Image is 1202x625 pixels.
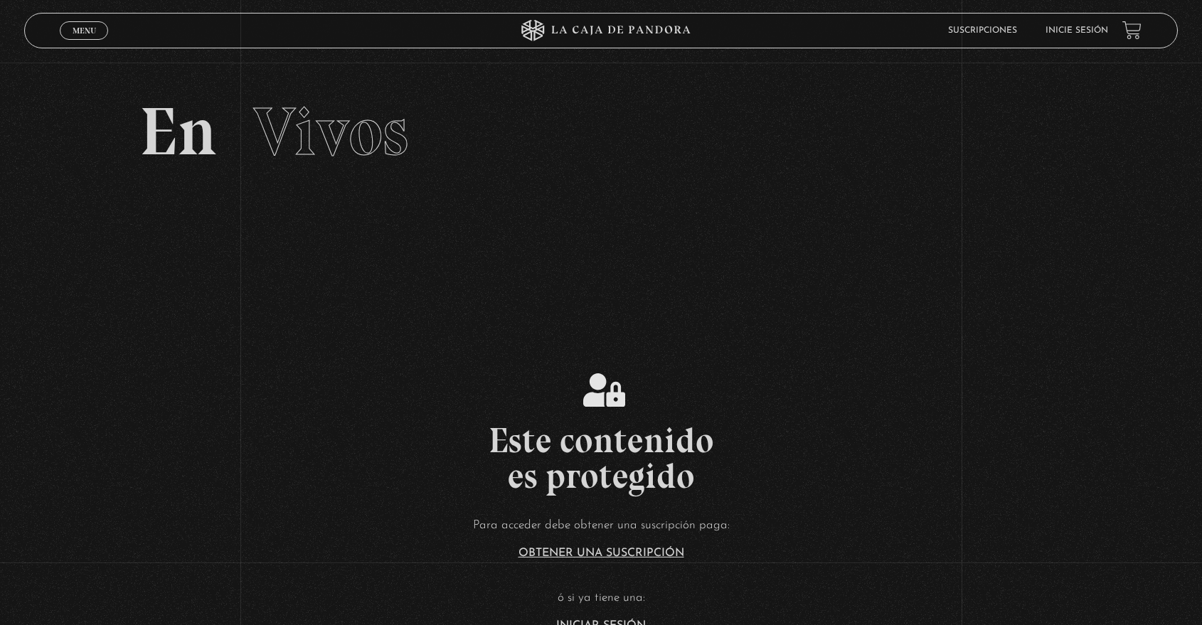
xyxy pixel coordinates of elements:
[1122,21,1142,40] a: View your shopping cart
[948,26,1017,35] a: Suscripciones
[253,91,408,172] span: Vivos
[139,98,1063,166] h2: En
[518,547,684,559] a: Obtener una suscripción
[73,26,96,35] span: Menu
[68,38,101,48] span: Cerrar
[1046,26,1108,35] a: Inicie sesión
